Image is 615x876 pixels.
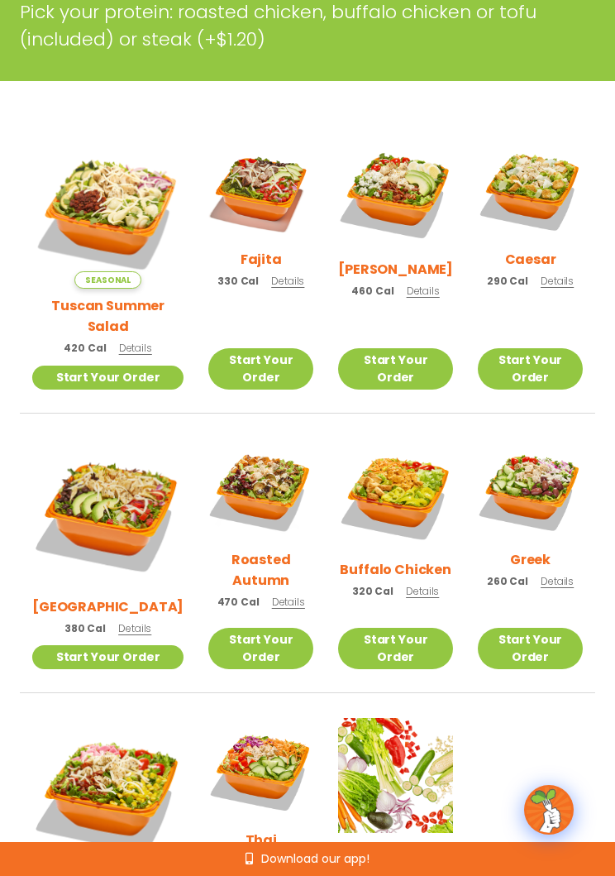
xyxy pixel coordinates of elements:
[478,348,583,390] a: Start Your Order
[241,249,282,270] h2: Fajita
[208,718,313,823] img: Product photo for Thai Salad
[64,341,106,356] span: 420 Cal
[32,295,184,337] h2: Tuscan Summer Salad
[119,341,152,355] span: Details
[208,137,313,242] img: Product photo for Fajita Salad
[217,274,259,289] span: 330 Cal
[406,584,439,598] span: Details
[526,787,572,833] img: wpChatIcon
[340,559,451,580] h2: Buffalo Chicken
[478,137,583,242] img: Product photo for Caesar Salad
[338,438,453,553] img: Product photo for Buffalo Chicken Salad
[407,284,440,298] span: Details
[510,549,551,570] h2: Greek
[352,584,393,599] span: 320 Cal
[261,853,369,864] span: Download our app!
[64,621,106,636] span: 380 Cal
[338,137,453,252] img: Product photo for Cobb Salad
[271,274,304,288] span: Details
[338,628,453,669] a: Start Your Order
[208,549,313,591] h2: Roasted Autumn
[32,438,184,590] img: Product photo for BBQ Ranch Salad
[478,438,583,543] img: Product photo for Greek Salad
[208,348,313,390] a: Start Your Order
[344,840,448,860] h2: Build Your Own
[541,274,574,288] span: Details
[338,718,453,833] img: Product photo for Build Your Own
[208,628,313,669] a: Start Your Order
[487,274,528,289] span: 290 Cal
[217,595,260,610] span: 470 Cal
[338,259,453,280] h2: [PERSON_NAME]
[32,137,184,289] img: Product photo for Tuscan Summer Salad
[246,830,277,850] h2: Thai
[118,621,151,635] span: Details
[338,348,453,390] a: Start Your Order
[32,645,184,669] a: Start Your Order
[246,853,369,864] a: Download our app!
[351,284,393,299] span: 460 Cal
[505,249,556,270] h2: Caesar
[487,574,528,589] span: 260 Cal
[32,596,184,617] h2: [GEOGRAPHIC_DATA]
[208,438,313,543] img: Product photo for Roasted Autumn Salad
[478,628,583,669] a: Start Your Order
[32,366,184,390] a: Start Your Order
[32,718,184,869] img: Product photo for Jalapeño Ranch Salad
[541,574,574,588] span: Details
[272,595,305,609] span: Details
[74,271,141,289] span: Seasonal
